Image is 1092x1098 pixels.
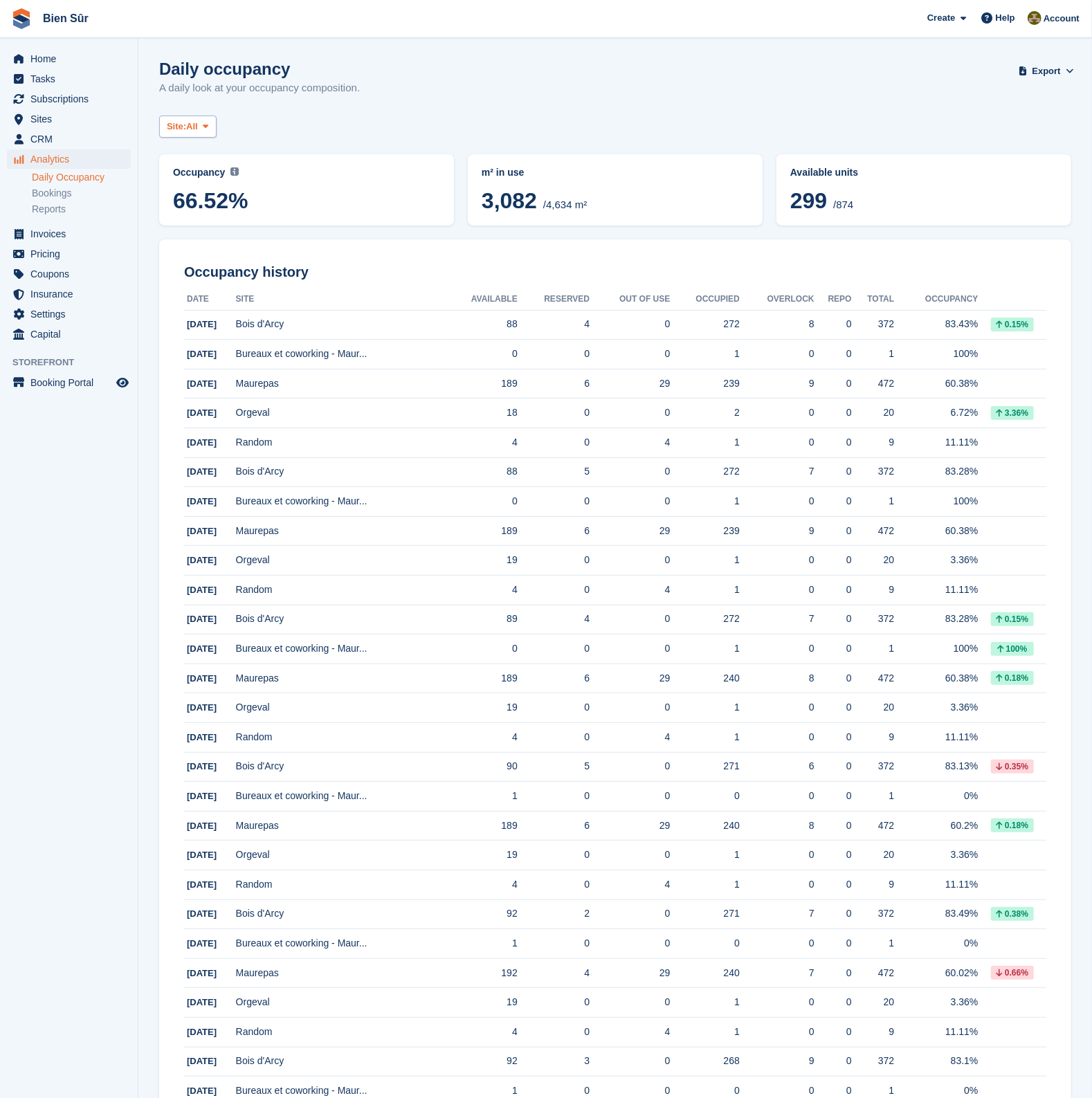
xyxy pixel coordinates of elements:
a: Reports [32,203,131,216]
td: 4 [518,958,590,988]
a: menu [7,89,131,109]
td: 19 [444,546,518,576]
td: 11.11% [894,428,978,458]
span: Storefront [12,356,138,369]
div: 0 [740,789,815,803]
div: 6 [740,759,815,774]
td: Random [236,870,444,899]
button: Export [1021,60,1071,82]
span: Invoices [30,224,113,244]
td: 0 [444,487,518,517]
td: 1 [852,340,895,369]
td: 9 [852,576,895,605]
span: [DATE] [187,673,217,684]
span: [DATE] [187,349,217,359]
div: 0 [740,700,815,715]
td: 19 [444,693,518,723]
td: 20 [852,546,895,576]
a: Preview store [114,374,131,391]
td: Orgeval [236,841,444,870]
td: 6 [518,516,590,546]
span: [DATE] [187,614,217,624]
span: [DATE] [187,732,217,742]
div: 0 [815,553,852,567]
span: [DATE] [187,643,217,654]
td: 0 [590,487,670,517]
td: 20 [852,693,895,723]
td: 0 [590,340,670,369]
span: [DATE] [187,821,217,831]
td: Maurepas [236,811,444,841]
td: 472 [852,958,895,988]
td: 0 [590,899,670,929]
td: 372 [852,605,895,634]
span: 3,082 [482,188,537,213]
td: 6 [518,811,590,841]
span: Tasks [30,69,113,89]
div: 0 [740,435,815,450]
a: menu [7,129,131,149]
span: Occupancy [173,167,225,178]
td: 0 [518,428,590,458]
td: 83.28% [894,457,978,487]
th: Reserved [518,289,590,311]
td: 88 [444,310,518,340]
td: 372 [852,899,895,929]
td: 83.13% [894,752,978,782]
td: 0 [518,782,590,812]
td: 83.28% [894,605,978,634]
abbr: Current percentage of units occupied or overlocked [790,165,1057,180]
div: 0.15% [991,318,1034,331]
td: 83.43% [894,310,978,340]
td: 4 [590,870,670,899]
td: 372 [852,752,895,782]
span: CRM [30,129,113,149]
td: Bois d'Arcy [236,605,444,634]
td: 60.38% [894,369,978,399]
td: 6 [518,369,590,399]
td: 3.36% [894,841,978,870]
div: 0.38% [991,907,1034,921]
td: Orgeval [236,546,444,576]
td: 472 [852,811,895,841]
div: 9 [740,376,815,391]
td: 60.2% [894,811,978,841]
a: Bookings [32,187,131,200]
td: 0 [590,841,670,870]
span: Home [30,49,113,68]
div: 0 [815,789,852,803]
td: Maurepas [236,369,444,399]
div: 0 [740,848,815,862]
td: Random [236,723,444,753]
td: 100% [894,487,978,517]
td: 11.11% [894,870,978,899]
td: 4 [518,605,590,634]
span: Booking Portal [30,373,113,392]
span: 299 [790,188,827,213]
a: menu [7,109,131,129]
div: 272 [670,464,739,479]
div: 0 [670,936,739,951]
td: 83.49% [894,899,978,929]
span: [DATE] [187,526,217,536]
td: 11.11% [894,723,978,753]
div: 8 [740,317,815,331]
td: 29 [590,664,670,693]
span: Available units [790,167,858,178]
td: 0 [590,546,670,576]
td: 472 [852,369,895,399]
td: Bureaux et coworking - Maur... [236,487,444,517]
div: 272 [670,612,739,626]
span: All [186,120,198,134]
span: m² in use [482,167,524,178]
td: 88 [444,457,518,487]
td: 29 [590,958,670,988]
th: Date [184,289,236,311]
abbr: Current breakdown of %{unit} occupied [482,165,749,180]
div: 0 [815,641,852,656]
td: 1 [852,782,895,812]
a: menu [7,324,131,344]
td: 0 [518,693,590,723]
td: 92 [444,899,518,929]
div: 0 [740,641,815,656]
